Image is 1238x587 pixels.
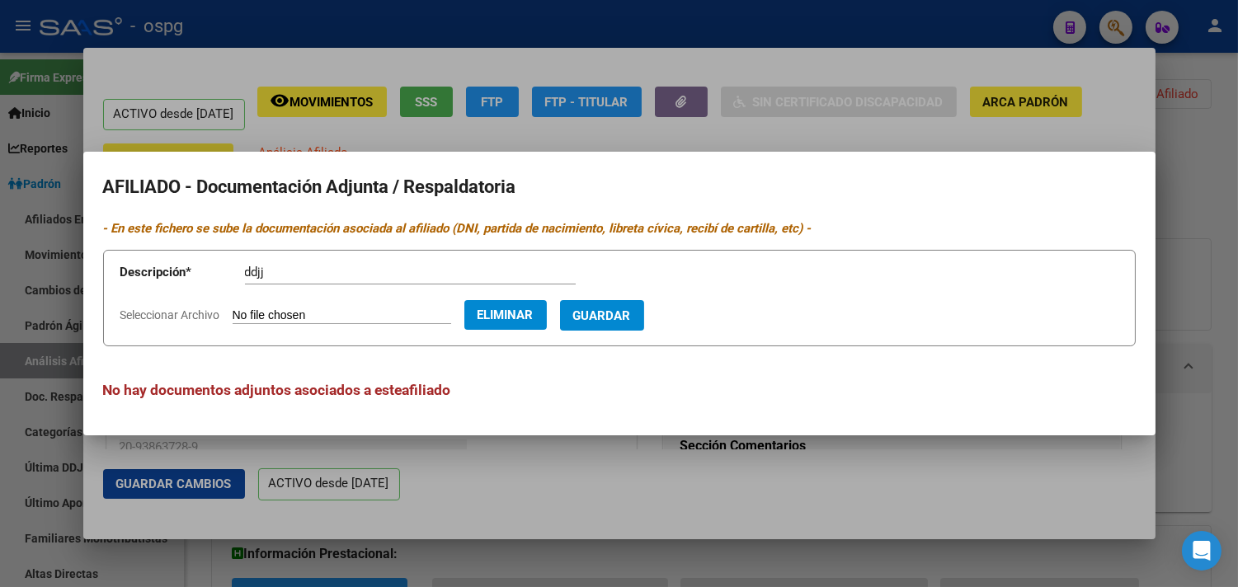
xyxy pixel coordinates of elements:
h3: No hay documentos adjuntos asociados a este [103,379,1136,401]
button: Eliminar [464,300,547,330]
h2: AFILIADO - Documentación Adjunta / Respaldatoria [103,171,1136,203]
i: - En este fichero se sube la documentación asociada al afiliado (DNI, partida de nacimiento, libr... [103,221,812,236]
button: Guardar [560,300,644,331]
p: Descripción [120,263,245,282]
span: Seleccionar Archivo [120,308,220,322]
span: Eliminar [478,308,534,322]
span: Guardar [573,308,631,323]
span: afiliado [402,382,451,398]
div: Open Intercom Messenger [1182,531,1222,571]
